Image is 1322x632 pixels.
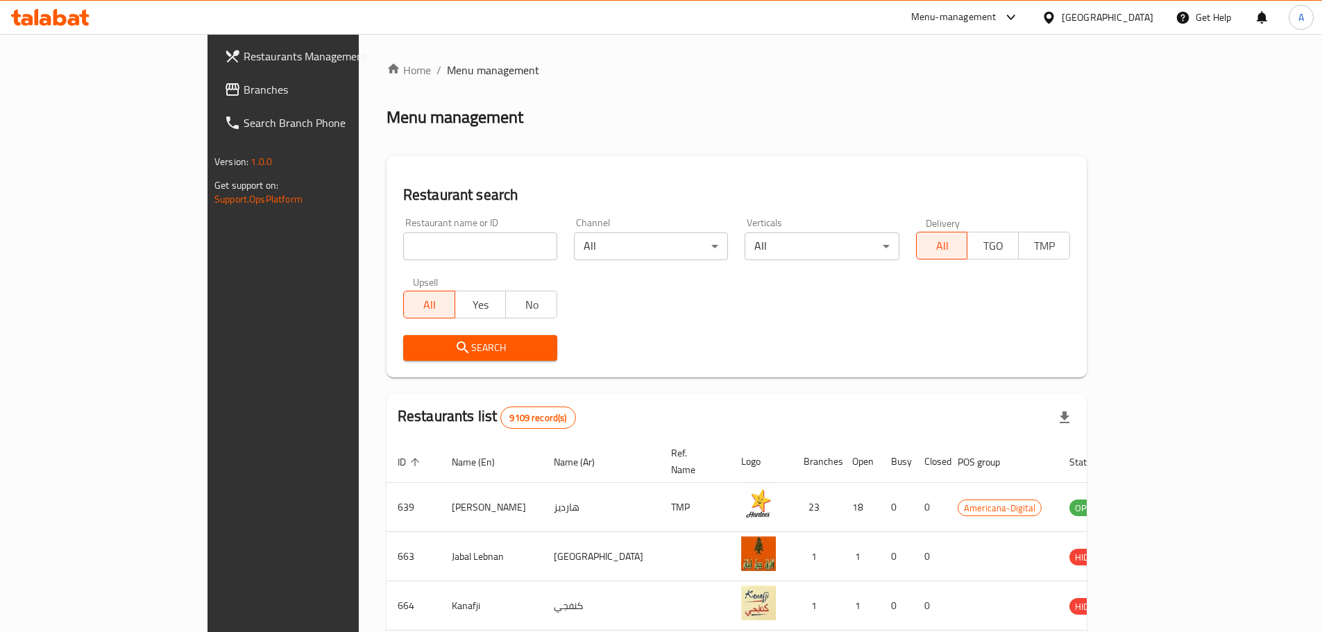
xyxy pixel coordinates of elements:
span: HIDDEN [1069,549,1111,565]
td: 23 [793,483,841,532]
span: All [922,236,963,256]
button: TGO [967,232,1019,259]
div: Menu-management [911,9,997,26]
span: Ref. Name [671,445,713,478]
td: 0 [880,483,913,532]
span: HIDDEN [1069,599,1111,615]
td: 0 [880,532,913,581]
span: Version: [214,153,248,171]
h2: Restaurant search [403,185,1070,205]
h2: Restaurants list [398,406,576,429]
span: Branches [244,81,417,98]
span: OPEN [1069,500,1103,516]
button: TMP [1018,232,1070,259]
input: Search for restaurant name or ID.. [403,232,557,260]
span: Americana-Digital [958,500,1041,516]
button: No [505,291,557,318]
div: All [745,232,899,260]
td: [GEOGRAPHIC_DATA] [543,532,660,581]
span: TMP [1024,236,1065,256]
span: Search [414,339,546,357]
img: Hardee's [741,487,776,522]
a: Search Branch Phone [213,106,428,139]
th: Branches [793,441,841,483]
span: Restaurants Management [244,48,417,65]
td: 0 [880,581,913,631]
span: 1.0.0 [251,153,272,171]
td: 18 [841,483,880,532]
td: [PERSON_NAME] [441,483,543,532]
a: Restaurants Management [213,40,428,73]
img: Kanafji [741,586,776,620]
span: Status [1069,454,1115,470]
span: All [409,295,450,315]
button: All [916,232,968,259]
span: Get support on: [214,176,278,194]
a: Branches [213,73,428,106]
div: HIDDEN [1069,549,1111,565]
button: Yes [455,291,507,318]
td: 1 [793,581,841,631]
a: Support.OpsPlatform [214,190,303,208]
td: 1 [793,532,841,581]
td: كنفجي [543,581,660,631]
th: Open [841,441,880,483]
span: Yes [461,295,501,315]
td: TMP [660,483,730,532]
th: Logo [730,441,793,483]
span: Search Branch Phone [244,114,417,131]
label: Upsell [413,277,439,287]
span: Menu management [447,62,539,78]
h2: Menu management [387,106,523,128]
img: Jabal Lebnan [741,536,776,571]
label: Delivery [926,218,960,228]
td: Kanafji [441,581,543,631]
div: [GEOGRAPHIC_DATA] [1062,10,1153,25]
td: 0 [913,483,947,532]
td: 0 [913,581,947,631]
td: Jabal Lebnan [441,532,543,581]
span: Name (Ar) [554,454,613,470]
th: Closed [913,441,947,483]
span: A [1298,10,1304,25]
div: HIDDEN [1069,598,1111,615]
td: 1 [841,532,880,581]
td: 1 [841,581,880,631]
button: All [403,291,455,318]
li: / [437,62,441,78]
nav: breadcrumb [387,62,1087,78]
td: 0 [913,532,947,581]
span: ID [398,454,424,470]
div: All [574,232,728,260]
span: TGO [973,236,1013,256]
span: 9109 record(s) [501,411,575,425]
th: Busy [880,441,913,483]
span: No [511,295,552,315]
span: POS group [958,454,1018,470]
button: Search [403,335,557,361]
div: Total records count [500,407,575,429]
div: Export file [1048,401,1081,434]
span: Name (En) [452,454,513,470]
td: هارديز [543,483,660,532]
